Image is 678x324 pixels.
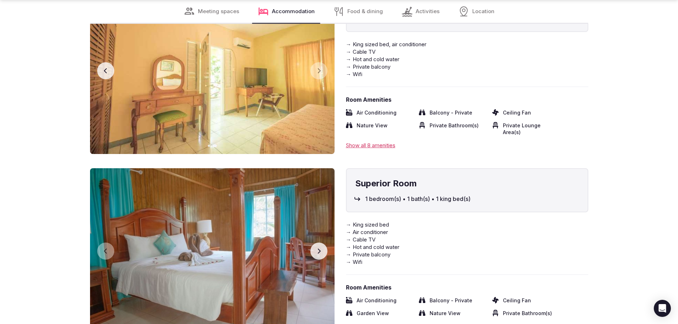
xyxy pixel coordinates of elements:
span: Meeting spaces [198,8,239,15]
span: Location [472,8,494,15]
span: Room Amenities [346,96,588,103]
span: → Wifi [346,259,362,265]
span: Garden View [357,310,389,317]
span: Balcony - Private [430,109,472,116]
span: → Air conditioner [346,229,388,235]
span: Private Bathroom(s) [430,122,479,136]
span: Balcony - Private [430,297,472,304]
span: Food & dining [347,8,383,15]
button: Go to slide 1 [208,145,210,147]
span: Air Conditioning [357,109,396,116]
span: Accommodation [272,8,315,15]
span: → Cable TV [346,236,375,243]
span: → Cable TV [346,48,375,55]
span: Nature View [357,122,388,136]
button: Go to slide 2 [212,144,217,147]
span: Air Conditioning [357,297,396,304]
span: Activities [416,8,440,15]
span: Private Bathroom(s) [503,310,552,317]
div: Open Intercom Messenger [654,300,671,317]
span: → Hot and cold water [346,244,399,250]
span: Nature View [430,310,461,317]
span: Ceiling Fan [503,297,531,304]
h4: Superior Room [355,177,579,190]
span: → King sized bed, air conditioner [346,41,426,48]
div: Show all 8 amenities [346,142,588,149]
span: Ceiling Fan [503,109,531,116]
span: Room Amenities [346,283,588,291]
span: → Hot and cold water [346,56,399,63]
span: → Wifi [346,71,362,78]
span: → Private balcony [346,63,390,70]
span: → Private balcony [346,251,390,258]
span: Private Lounge Area(s) [503,122,560,136]
span: → King sized bed [346,221,389,228]
span: 1 bedroom(s) • 1 bath(s) • 1 king bed(s) [365,195,471,203]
